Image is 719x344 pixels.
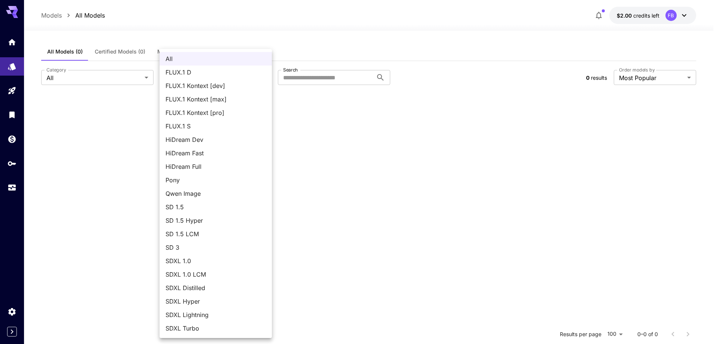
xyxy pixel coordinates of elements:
[166,270,266,279] span: SDXL 1.0 LCM
[166,243,266,252] span: SD 3
[166,81,266,90] span: FLUX.1 Kontext [dev]
[166,256,266,265] span: SDXL 1.0
[166,229,266,238] span: SD 1.5 LCM
[166,95,266,104] span: FLUX.1 Kontext [max]
[166,108,266,117] span: FLUX.1 Kontext [pro]
[166,54,266,63] span: All
[166,189,266,198] span: Qwen Image
[166,149,266,158] span: HiDream Fast
[166,324,266,333] span: SDXL Turbo
[166,297,266,306] span: SDXL Hyper
[166,216,266,225] span: SD 1.5 Hyper
[166,203,266,211] span: SD 1.5
[166,135,266,144] span: HiDream Dev
[166,68,266,77] span: FLUX.1 D
[166,310,266,319] span: SDXL Lightning
[166,176,266,185] span: Pony
[166,283,266,292] span: SDXL Distilled
[166,122,266,131] span: FLUX.1 S
[166,162,266,171] span: HiDream Full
